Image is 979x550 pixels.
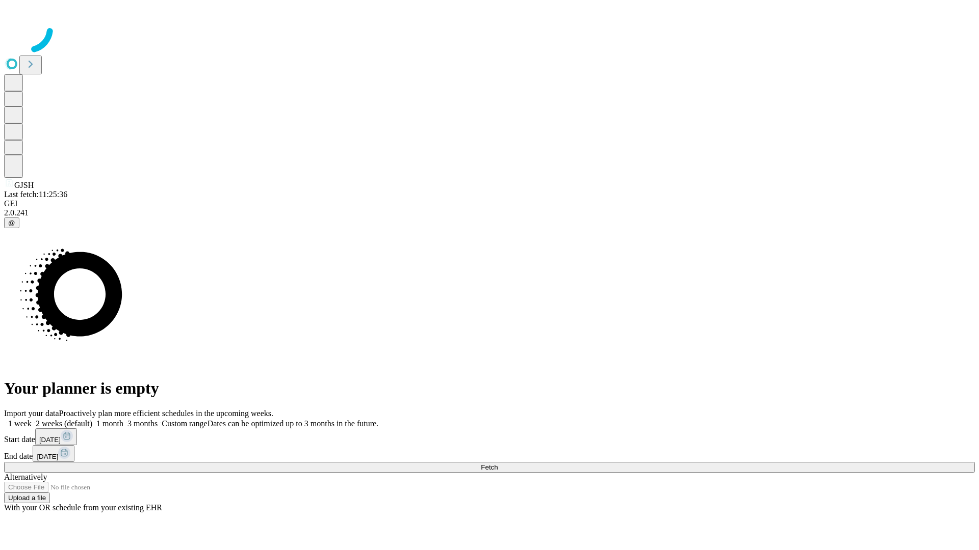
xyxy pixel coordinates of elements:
[37,453,58,460] span: [DATE]
[4,445,975,462] div: End date
[59,409,273,418] span: Proactively plan more efficient schedules in the upcoming weeks.
[4,473,47,481] span: Alternatively
[208,419,378,428] span: Dates can be optimized up to 3 months in the future.
[4,503,162,512] span: With your OR schedule from your existing EHR
[96,419,123,428] span: 1 month
[35,428,77,445] button: [DATE]
[33,445,74,462] button: [DATE]
[4,462,975,473] button: Fetch
[14,181,34,189] span: GJSH
[4,190,67,199] span: Last fetch: 11:25:36
[4,492,50,503] button: Upload a file
[4,217,19,228] button: @
[4,208,975,217] div: 2.0.241
[4,199,975,208] div: GEI
[36,419,92,428] span: 2 weeks (default)
[8,419,32,428] span: 1 week
[39,436,61,444] span: [DATE]
[4,428,975,445] div: Start date
[4,379,975,398] h1: Your planner is empty
[8,219,15,227] span: @
[127,419,158,428] span: 3 months
[4,409,59,418] span: Import your data
[481,463,498,471] span: Fetch
[162,419,207,428] span: Custom range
